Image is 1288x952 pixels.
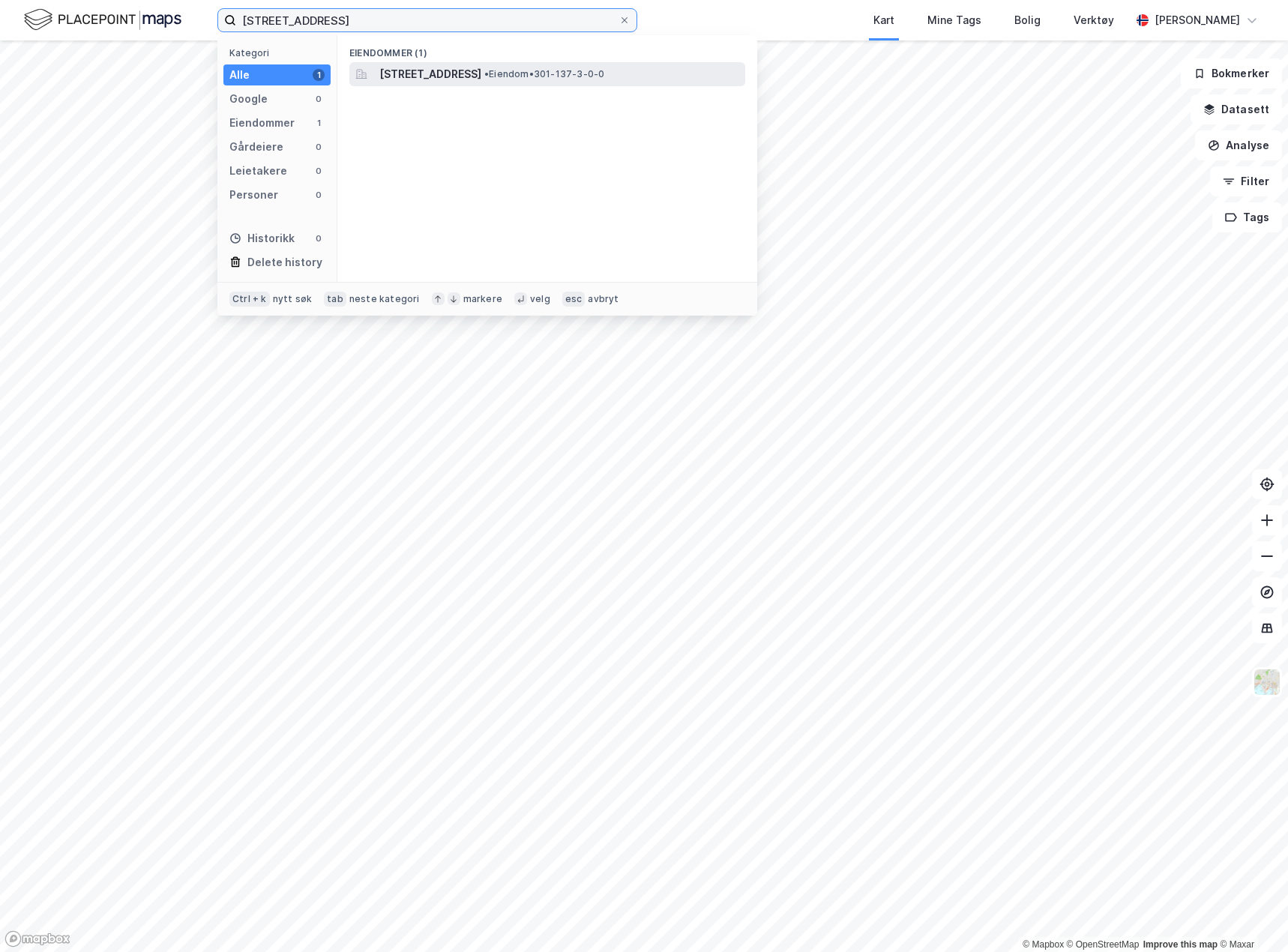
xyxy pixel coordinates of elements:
div: Delete history [247,253,322,271]
div: Historikk [229,229,295,247]
div: velg [530,293,550,305]
img: Z [1253,668,1281,696]
div: tab [324,292,346,307]
div: Gårdeiere [229,138,283,156]
img: logo.f888ab2527a4732fd821a326f86c7f29.svg [24,7,181,33]
a: Mapbox homepage [4,930,70,948]
div: Verktøy [1074,11,1114,29]
button: Tags [1212,202,1282,232]
div: Leietakere [229,162,287,180]
div: 0 [313,141,325,153]
div: 1 [313,69,325,81]
a: OpenStreetMap [1067,939,1140,950]
div: Personer [229,186,278,204]
div: avbryt [588,293,619,305]
div: Eiendommer (1) [337,35,757,62]
input: Søk på adresse, matrikkel, gårdeiere, leietakere eller personer [236,9,619,31]
div: Eiendommer [229,114,295,132]
span: [STREET_ADDRESS] [379,65,481,83]
div: 0 [313,232,325,244]
div: neste kategori [349,293,420,305]
div: markere [463,293,502,305]
div: 0 [313,189,325,201]
iframe: Chat Widget [1213,880,1288,952]
div: 0 [313,165,325,177]
button: Datasett [1191,94,1282,124]
div: Kategori [229,47,331,58]
div: Kontrollprogram for chat [1213,880,1288,952]
button: Filter [1210,166,1282,196]
div: Ctrl + k [229,292,270,307]
button: Bokmerker [1181,58,1282,88]
div: 1 [313,117,325,129]
div: esc [562,292,586,307]
div: 0 [313,93,325,105]
div: [PERSON_NAME] [1155,11,1240,29]
button: Analyse [1195,130,1282,160]
div: Kart [873,11,894,29]
a: Mapbox [1023,939,1064,950]
div: nytt søk [273,293,313,305]
div: Bolig [1014,11,1041,29]
div: Mine Tags [927,11,981,29]
div: Google [229,90,268,108]
div: Alle [229,66,250,84]
span: Eiendom • 301-137-3-0-0 [484,68,604,80]
a: Improve this map [1143,939,1218,950]
span: • [484,68,489,79]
